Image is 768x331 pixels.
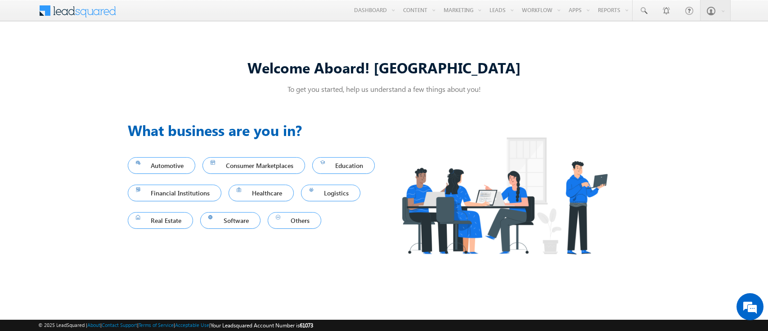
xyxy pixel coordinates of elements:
span: Consumer Marketplaces [211,159,297,172]
span: Logistics [309,187,353,199]
p: To get you started, help us understand a few things about you! [128,84,641,94]
img: Industry.png [384,119,624,272]
a: Terms of Service [139,322,174,328]
span: © 2025 LeadSquared | | | | | [38,321,313,330]
a: Contact Support [102,322,137,328]
span: Automotive [136,159,188,172]
span: Software [208,214,252,227]
span: Education [320,159,367,172]
span: Healthcare [237,187,286,199]
span: 61073 [300,322,313,329]
a: Acceptable Use [175,322,209,328]
span: Financial Institutions [136,187,214,199]
div: Welcome Aboard! [GEOGRAPHIC_DATA] [128,58,641,77]
h3: What business are you in? [128,119,384,141]
a: About [87,322,100,328]
span: Others [276,214,314,227]
span: Your Leadsquared Account Number is [211,322,313,329]
span: Real Estate [136,214,185,227]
